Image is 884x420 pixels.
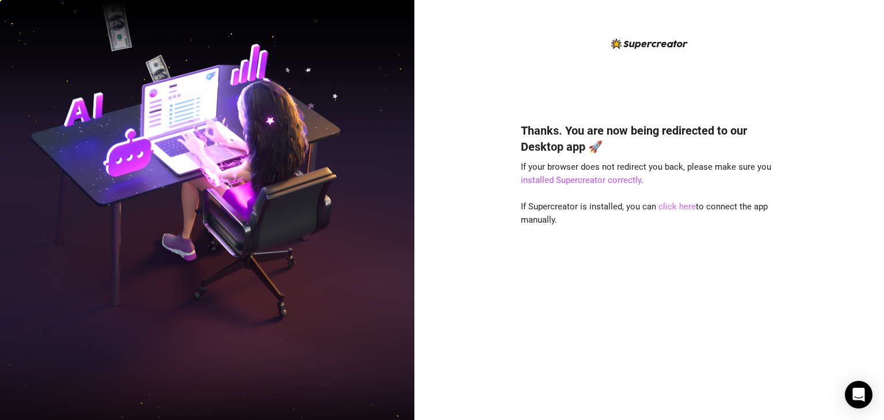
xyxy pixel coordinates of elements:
[521,162,771,186] span: If your browser does not redirect you back, please make sure you .
[611,39,688,49] img: logo-BBDzfeDw.svg
[521,201,768,226] span: If Supercreator is installed, you can to connect the app manually.
[521,175,641,185] a: installed Supercreator correctly
[521,123,778,155] h4: Thanks. You are now being redirected to our Desktop app 🚀
[658,201,696,212] a: click here
[845,381,872,408] div: Open Intercom Messenger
